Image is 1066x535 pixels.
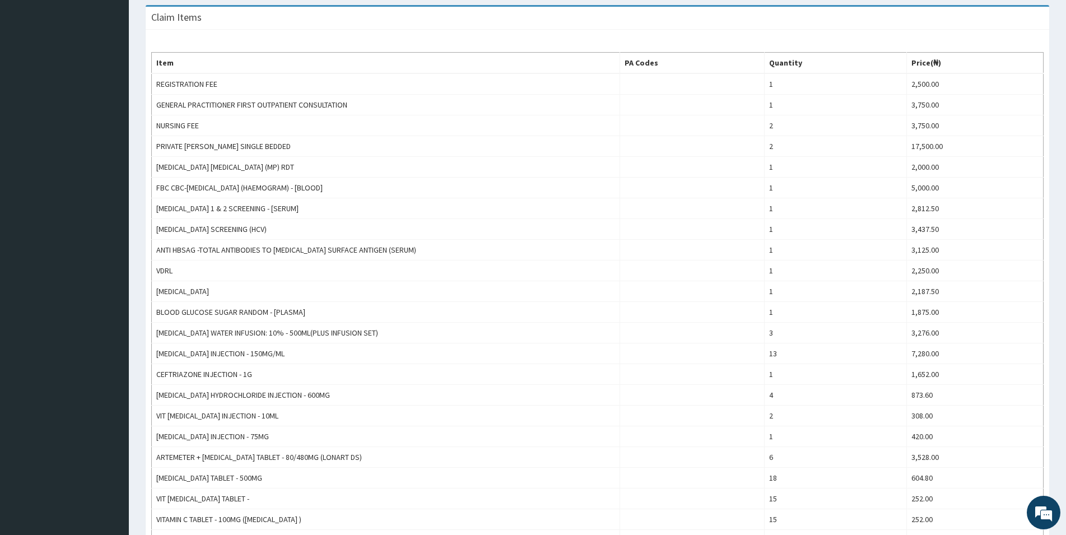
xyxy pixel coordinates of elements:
[151,12,202,22] h3: Claim Items
[764,53,906,74] th: Quantity
[906,178,1043,198] td: 5,000.00
[764,136,906,157] td: 2
[764,406,906,426] td: 2
[906,73,1043,95] td: 2,500.00
[620,53,765,74] th: PA Codes
[764,385,906,406] td: 4
[152,343,620,364] td: [MEDICAL_DATA] INJECTION - 150MG/ML
[152,240,620,260] td: ANTI HBSAG -TOTAL ANTIBODIES TO [MEDICAL_DATA] SURFACE ANTIGEN (SERUM)
[152,178,620,198] td: FBC CBC-[MEDICAL_DATA] (HAEMOGRAM) - [BLOOD]
[906,385,1043,406] td: 873.60
[6,306,213,345] textarea: Type your message and hit 'Enter'
[906,364,1043,385] td: 1,652.00
[764,447,906,468] td: 6
[152,260,620,281] td: VDRL
[152,489,620,509] td: VIT [MEDICAL_DATA] TABLET -
[906,219,1043,240] td: 3,437.50
[152,426,620,447] td: [MEDICAL_DATA] INJECTION - 75MG
[906,240,1043,260] td: 3,125.00
[65,141,155,254] span: We're online!
[58,63,188,77] div: Chat with us now
[906,323,1043,343] td: 3,276.00
[152,198,620,219] td: [MEDICAL_DATA] 1 & 2 SCREENING - [SERUM]
[906,468,1043,489] td: 604.80
[764,323,906,343] td: 3
[764,73,906,95] td: 1
[764,343,906,364] td: 13
[152,468,620,489] td: [MEDICAL_DATA] TABLET - 500MG
[764,219,906,240] td: 1
[906,260,1043,281] td: 2,250.00
[906,198,1043,219] td: 2,812.50
[152,136,620,157] td: PRIVATE [PERSON_NAME] SINGLE BEDDED
[906,53,1043,74] th: Price(₦)
[906,406,1043,426] td: 308.00
[152,115,620,136] td: NURSING FEE
[184,6,211,32] div: Minimize live chat window
[906,95,1043,115] td: 3,750.00
[764,302,906,323] td: 1
[764,157,906,178] td: 1
[764,509,906,530] td: 15
[21,56,45,84] img: d_794563401_company_1708531726252_794563401
[764,95,906,115] td: 1
[152,53,620,74] th: Item
[906,136,1043,157] td: 17,500.00
[152,73,620,95] td: REGISTRATION FEE
[906,343,1043,364] td: 7,280.00
[764,426,906,447] td: 1
[764,281,906,302] td: 1
[906,157,1043,178] td: 2,000.00
[152,281,620,302] td: [MEDICAL_DATA]
[152,323,620,343] td: [MEDICAL_DATA] WATER INFUSION: 10% - 500ML(PLUS INFUSION SET)
[152,509,620,530] td: VITAMIN C TABLET - 100MG ([MEDICAL_DATA] )
[764,364,906,385] td: 1
[152,364,620,385] td: CEFTRIAZONE INJECTION - 1G
[764,489,906,509] td: 15
[152,447,620,468] td: ARTEMETER + [MEDICAL_DATA] TABLET - 80/480MG (LONART DS)
[152,302,620,323] td: BLOOD GLUCOSE SUGAR RANDOM - [PLASMA]
[906,115,1043,136] td: 3,750.00
[906,509,1043,530] td: 252.00
[906,426,1043,447] td: 420.00
[152,406,620,426] td: VIT [MEDICAL_DATA] INJECTION - 10ML
[764,198,906,219] td: 1
[906,489,1043,509] td: 252.00
[152,95,620,115] td: GENERAL PRACTITIONER FIRST OUTPATIENT CONSULTATION
[906,302,1043,323] td: 1,875.00
[764,260,906,281] td: 1
[764,468,906,489] td: 18
[152,219,620,240] td: [MEDICAL_DATA] SCREENING (HCV)
[152,157,620,178] td: [MEDICAL_DATA] [MEDICAL_DATA] (MP) RDT
[764,178,906,198] td: 1
[152,385,620,406] td: [MEDICAL_DATA] HYDROCHLORIDE INJECTION - 600MG
[906,447,1043,468] td: 3,528.00
[906,281,1043,302] td: 2,187.50
[764,240,906,260] td: 1
[764,115,906,136] td: 2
